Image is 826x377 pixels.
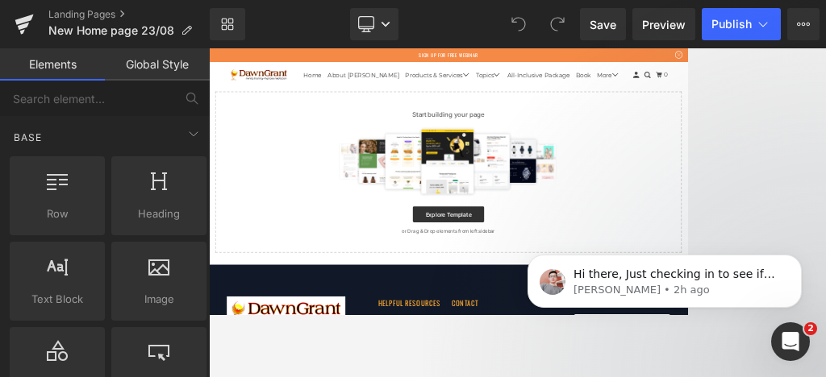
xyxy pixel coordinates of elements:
span: Row [15,205,100,222]
a: New Library [210,8,245,40]
span: Preview [642,16,686,33]
span: Text Block [15,291,100,308]
summary: Topics [540,39,599,68]
button: Publish [702,8,781,40]
a: Book [745,40,782,68]
a: Landing Pages [48,8,210,21]
a: All-Inclusive Package [604,40,739,68]
iframe: Intercom live chat [771,322,810,361]
img: Dawn Grant Mental Training & Hypnosis Meditation [41,39,162,69]
a: About [PERSON_NAME] [239,40,391,68]
span: Image [116,291,202,308]
a: Preview [632,8,695,40]
a: Home [190,40,233,68]
span: Heading [116,205,202,222]
span: 2 [804,322,817,335]
button: Redo [541,8,574,40]
a: Explore Template [415,322,561,354]
a: Global Style [105,48,210,81]
button: More [787,8,820,40]
summary: Products & Services [397,39,535,68]
span: New Home page 23/08 [48,24,174,37]
button: Undo [503,8,535,40]
span: Save [590,16,616,33]
span: Base [12,130,44,145]
iframe: Intercom notifications message [503,221,826,333]
span: Publish [711,18,752,31]
a: Dawn Grant Mental Training & Hypnosis Meditation [32,27,171,81]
